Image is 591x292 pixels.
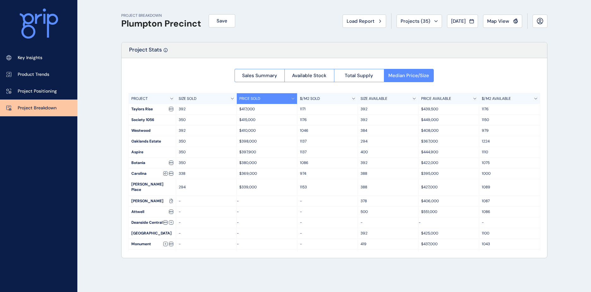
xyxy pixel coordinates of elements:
[300,149,355,155] p: 1137
[300,106,355,112] p: 1171
[482,231,537,236] p: 1100
[179,231,234,236] p: -
[239,117,295,123] p: $415,000
[300,198,355,204] p: -
[300,185,355,190] p: 1153
[179,171,234,176] p: 338
[239,106,295,112] p: $417,000
[345,72,373,79] span: Total Supply
[397,15,442,28] button: Projects (35)
[179,198,234,204] p: -
[129,115,176,125] div: Society 1056
[284,69,334,82] button: Available Stock
[421,149,476,155] p: $444,900
[18,55,42,61] p: Key Insights
[482,160,537,166] p: 1075
[384,69,434,82] button: Median Price/Size
[179,220,234,225] p: -
[237,231,297,236] p: -
[179,96,196,101] p: SIZE SOLD
[237,209,297,215] p: -
[401,18,430,24] span: Projects ( 35 )
[237,198,297,204] p: -
[482,128,537,133] p: 979
[179,149,234,155] p: 350
[361,185,416,190] p: 388
[361,128,416,133] p: 384
[179,209,234,215] p: -
[361,139,416,144] p: 294
[129,217,176,228] div: Deanside Central
[361,209,416,215] p: 500
[129,104,176,114] div: Taylors Rise
[300,139,355,144] p: 1137
[482,96,511,101] p: $/M2 AVAILABLE
[121,13,201,18] p: PROJECT BREAKDOWN
[18,71,49,78] p: Product Trends
[129,179,176,196] div: [PERSON_NAME] Place
[421,106,476,112] p: $439,500
[300,209,355,215] p: -
[179,128,234,133] p: 392
[239,171,295,176] p: $369,000
[343,15,386,28] button: Load Report
[179,106,234,112] p: 392
[121,18,201,29] h1: Plumpton Precinct
[239,96,260,101] p: PRICE SOLD
[421,185,476,190] p: $427,000
[361,231,416,236] p: 392
[482,139,537,144] p: 1224
[239,128,295,133] p: $410,000
[300,241,355,247] p: -
[482,106,537,112] p: 1176
[239,160,295,166] p: $380,000
[361,220,416,225] p: -
[129,46,162,58] p: Project Stats
[129,196,176,206] div: [PERSON_NAME]
[482,185,537,190] p: 1089
[129,239,176,249] div: Monument
[292,72,326,79] span: Available Stock
[129,207,176,217] div: Attwell
[361,241,416,247] p: 419
[179,160,234,166] p: 350
[451,18,466,24] span: [DATE]
[487,18,509,24] span: Map View
[447,15,478,28] button: [DATE]
[129,136,176,147] div: Oaklands Estate
[361,160,416,166] p: 392
[209,14,235,27] button: Save
[242,72,277,79] span: Sales Summary
[217,18,227,24] span: Save
[18,105,57,111] p: Project Breakdown
[239,185,295,190] p: $339,000
[482,117,537,123] p: 1150
[421,241,476,247] p: $437,000
[18,88,57,94] p: Project Positioning
[235,69,284,82] button: Sales Summary
[421,231,476,236] p: $425,000
[482,209,537,215] p: 1086
[129,168,176,179] div: Carolina
[300,160,355,166] p: 1086
[361,198,416,204] p: 378
[482,149,537,155] p: 1110
[129,147,176,157] div: Aspire
[300,171,355,176] p: 974
[361,96,387,101] p: SIZE AVAILABLE
[300,96,320,101] p: $/M2 SOLD
[131,96,148,101] p: PROJECT
[421,128,476,133] p: $408,000
[388,72,429,79] span: Median Price/Size
[361,149,416,155] p: 400
[361,117,416,123] p: 392
[482,198,537,204] p: 1087
[482,220,537,225] p: -
[239,149,295,155] p: $397,900
[361,171,416,176] p: 388
[347,18,374,24] span: Load Report
[421,96,451,101] p: PRICE AVAILABLE
[421,198,476,204] p: $406,000
[129,158,176,168] div: Botania
[482,241,537,247] p: 1043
